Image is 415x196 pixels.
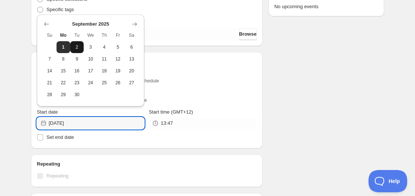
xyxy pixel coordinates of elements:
[59,32,67,38] span: Mo
[46,173,68,179] span: Repeating
[84,65,97,77] button: Wednesday September 17 2025
[59,56,67,62] span: 8
[84,77,97,89] button: Wednesday September 24 2025
[73,32,81,38] span: Tu
[100,32,108,38] span: Th
[57,53,70,65] button: Monday September 8 2025
[97,65,111,77] button: Thursday September 18 2025
[84,41,97,53] button: Wednesday September 3 2025
[87,68,94,74] span: 17
[100,56,108,62] span: 11
[87,44,94,50] span: 3
[43,53,57,65] button: Sunday September 7 2025
[87,80,94,86] span: 24
[73,56,81,62] span: 9
[84,53,97,65] button: Wednesday September 10 2025
[100,80,108,86] span: 25
[46,134,74,140] span: Set end date
[46,32,54,38] span: Su
[46,68,54,74] span: 14
[239,28,257,40] button: Browse
[70,29,84,41] th: Tuesday
[128,32,136,38] span: Sa
[114,68,122,74] span: 19
[129,19,140,29] button: Show next month, October 2025
[73,92,81,98] span: 30
[46,56,54,62] span: 7
[97,77,111,89] button: Thursday September 25 2025
[111,41,125,53] button: Friday September 5 2025
[37,160,257,168] h2: Repeating
[41,19,52,29] button: Show previous month, August 2025
[70,89,84,101] button: Tuesday September 30 2025
[70,53,84,65] button: Tuesday September 9 2025
[87,32,94,38] span: We
[128,56,136,62] span: 13
[59,68,67,74] span: 15
[84,29,97,41] th: Wednesday
[43,29,57,41] th: Sunday
[111,65,125,77] button: Friday September 19 2025
[37,58,257,65] h2: Active dates
[111,29,125,41] th: Friday
[59,92,67,98] span: 29
[114,44,122,50] span: 5
[125,53,139,65] button: Saturday September 13 2025
[114,32,122,38] span: Fr
[111,53,125,65] button: Friday September 12 2025
[73,68,81,74] span: 16
[274,3,378,10] p: No upcoming events
[100,44,108,50] span: 4
[43,89,57,101] button: Sunday September 28 2025
[59,80,67,86] span: 22
[125,77,139,89] button: Saturday September 27 2025
[97,29,111,41] th: Thursday
[114,56,122,62] span: 12
[73,44,81,50] span: 2
[57,65,70,77] button: Monday September 15 2025
[114,80,122,86] span: 26
[57,77,70,89] button: Monday September 22 2025
[59,44,67,50] span: 1
[128,44,136,50] span: 6
[70,77,84,89] button: Tuesday September 23 2025
[70,41,84,53] button: Tuesday September 2 2025
[37,109,58,115] span: Start date
[57,29,70,41] th: Monday
[369,170,408,192] iframe: Toggle Customer Support
[87,56,94,62] span: 10
[111,77,125,89] button: Friday September 26 2025
[57,41,70,53] button: Today Monday September 1 2025
[128,80,136,86] span: 27
[239,30,257,38] span: Browse
[73,80,81,86] span: 23
[43,77,57,89] button: Sunday September 21 2025
[46,7,74,12] span: Specific tags
[97,41,111,53] button: Thursday September 4 2025
[125,29,139,41] th: Saturday
[70,65,84,77] button: Tuesday September 16 2025
[125,41,139,53] button: Saturday September 6 2025
[149,109,193,115] span: Start time (GMT+12)
[46,92,54,98] span: 28
[128,68,136,74] span: 20
[46,80,54,86] span: 21
[43,65,57,77] button: Sunday September 14 2025
[100,68,108,74] span: 18
[97,53,111,65] button: Thursday September 11 2025
[125,65,139,77] button: Saturday September 20 2025
[57,89,70,101] button: Monday September 29 2025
